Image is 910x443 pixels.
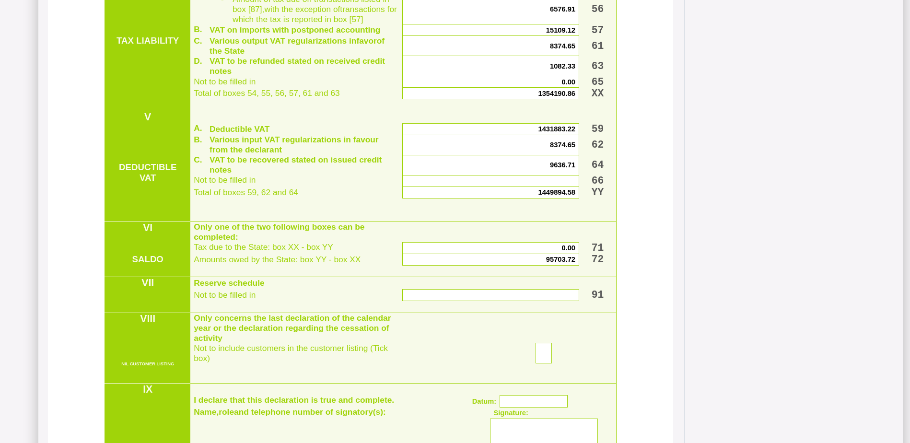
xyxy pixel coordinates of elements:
span: TAX LIABILITY [117,35,179,46]
span: role [219,407,234,417]
span: I declare that this declaration is true and complete. [194,395,394,405]
span: 62 [592,139,604,151]
span: 1354190.86 [538,90,575,97]
span: 71 [592,242,604,254]
span: 91 [592,289,604,301]
span: with the exception of [264,4,340,14]
span: Datum: [472,397,496,405]
span: NIL CUSTOMER LISTING [121,361,174,366]
span: DEDUCTIBLE VAT [119,162,176,183]
span: 64 [592,159,604,171]
span: C. [194,155,202,164]
span: favor [356,36,376,46]
span: 1082.33 [550,62,575,70]
span: YY [592,187,604,198]
span: VII [141,277,154,289]
span: XX [592,88,604,99]
span: D. [194,56,202,66]
span: Name, and telephone number of signatory(s): [194,407,386,417]
span: Various output VAT regularizations in of the State [210,36,385,56]
span: Not to include customers in the customer listing (Tick box) [194,343,388,363]
span: Amounts owed by the State: box YY - box XX [194,255,361,264]
span: 95703.72 [546,256,575,263]
span: 57 [592,24,604,36]
span: IX [143,384,152,395]
span: SALDO [132,254,163,264]
span: Deductible VAT [210,124,269,134]
span: VAT to be recovered stated on issued credit notes [210,155,382,175]
span: 8374.65 [550,141,575,149]
span: Various input VAT regularizations in favour from the declarant [210,135,379,154]
span: VIII [140,313,155,325]
span: 8374.65 [550,42,575,50]
span: Reserve schedule [194,278,264,288]
span: Tax due to the State: box XX - box YY [194,242,333,252]
span: V [144,111,151,123]
span: Not to be filled in [194,290,256,300]
span: 1431883.22 [538,125,575,133]
span: 72 [592,254,604,265]
span: Total of boxes 54, 55, 56, 57, 61 and 63 [194,88,339,98]
span: Not to be filled in [194,175,256,185]
span: Only concerns the last declaration of the calendar year or the declaration regarding the cessatio... [194,313,391,343]
span: B. [194,135,202,144]
span: Signature: [493,409,528,417]
span: 1449894.58 [538,188,575,196]
span: 6576.91 [550,5,575,13]
span: 0.00 [561,244,575,252]
span: VAT to be refunded stated on received credit notes [210,56,385,76]
span: B. [194,24,202,34]
span: VAT on imports with postponed accounting [210,25,381,35]
span: Total of boxes 59, 62 and 64 [194,187,298,197]
span: A. [194,123,202,133]
span: 0.00 [561,78,575,86]
span: 66 [592,175,604,187]
span: VI [143,222,152,233]
span: C. [194,36,202,46]
span: 15109.12 [546,26,575,34]
span: 56 [592,3,604,15]
span: 59 [592,123,604,135]
span: 9636.71 [550,161,575,169]
span: 65 [592,76,604,88]
span: 63 [592,60,604,72]
span: Only one of the two following boxes can be completed: [194,222,364,242]
span: 61 [592,40,604,52]
span: Not to be filled in [194,77,256,86]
